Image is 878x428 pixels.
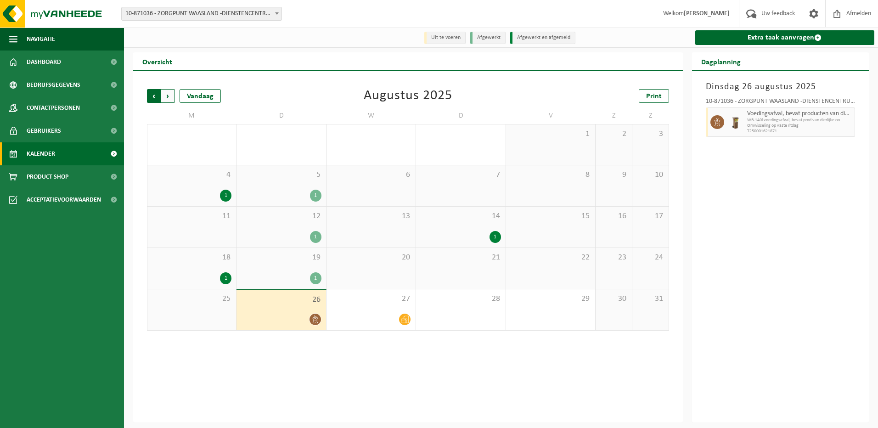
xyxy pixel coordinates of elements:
[421,211,501,221] span: 14
[241,253,321,263] span: 19
[747,110,853,118] span: Voedingsafval, bevat producten van dierlijke oorsprong, onverpakt, categorie 3
[600,253,627,263] span: 23
[637,129,664,139] span: 3
[421,253,501,263] span: 21
[241,295,321,305] span: 26
[511,294,591,304] span: 29
[632,107,669,124] td: Z
[310,272,321,284] div: 1
[600,294,627,304] span: 30
[236,107,326,124] td: D
[147,107,236,124] td: M
[220,190,231,202] div: 1
[152,253,231,263] span: 18
[684,10,730,17] strong: [PERSON_NAME]
[416,107,506,124] td: D
[695,30,875,45] a: Extra taak aanvragen
[241,170,321,180] span: 5
[220,272,231,284] div: 1
[421,170,501,180] span: 7
[27,165,68,188] span: Product Shop
[639,89,669,103] a: Print
[27,51,61,73] span: Dashboard
[511,129,591,139] span: 1
[241,211,321,221] span: 12
[121,7,282,21] span: 10-871036 - ZORGPUNT WAASLAND -DIENSTENCENTRUM DE SCHUTTERIJ - SINAAI-WAAS
[490,231,501,243] div: 1
[27,119,61,142] span: Gebruikers
[506,107,596,124] td: V
[600,211,627,221] span: 16
[706,98,855,107] div: 10-871036 - ZORGPUNT WAASLAND -DIENSTENCENTRUM DE SCHUTTERIJ - [GEOGRAPHIC_DATA]-[GEOGRAPHIC_DATA]
[747,123,853,129] span: Omwisseling op vaste ritdag
[637,170,664,180] span: 10
[27,96,80,119] span: Contactpersonen
[310,190,321,202] div: 1
[637,253,664,263] span: 24
[600,170,627,180] span: 9
[152,170,231,180] span: 4
[510,32,575,44] li: Afgewerkt en afgemeld
[747,129,853,134] span: T250001621871
[310,231,321,243] div: 1
[331,294,411,304] span: 27
[152,211,231,221] span: 11
[511,253,591,263] span: 22
[133,52,181,70] h2: Overzicht
[511,170,591,180] span: 8
[27,73,80,96] span: Bedrijfsgegevens
[470,32,506,44] li: Afgewerkt
[424,32,466,44] li: Uit te voeren
[706,80,855,94] h3: Dinsdag 26 augustus 2025
[637,294,664,304] span: 31
[152,294,231,304] span: 25
[596,107,632,124] td: Z
[421,294,501,304] span: 28
[747,118,853,123] span: WB-140l voedingsafval, bevat prod van dierlijke oo
[27,28,55,51] span: Navigatie
[161,89,175,103] span: Volgende
[27,142,55,165] span: Kalender
[637,211,664,221] span: 17
[331,211,411,221] span: 13
[180,89,221,103] div: Vandaag
[692,52,750,70] h2: Dagplanning
[331,253,411,263] span: 20
[364,89,452,103] div: Augustus 2025
[331,170,411,180] span: 6
[147,89,161,103] span: Vorige
[729,115,743,129] img: WB-0140-HPE-BN-01
[646,93,662,100] span: Print
[326,107,416,124] td: W
[27,188,101,211] span: Acceptatievoorwaarden
[122,7,281,20] span: 10-871036 - ZORGPUNT WAASLAND -DIENSTENCENTRUM DE SCHUTTERIJ - SINAAI-WAAS
[511,211,591,221] span: 15
[600,129,627,139] span: 2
